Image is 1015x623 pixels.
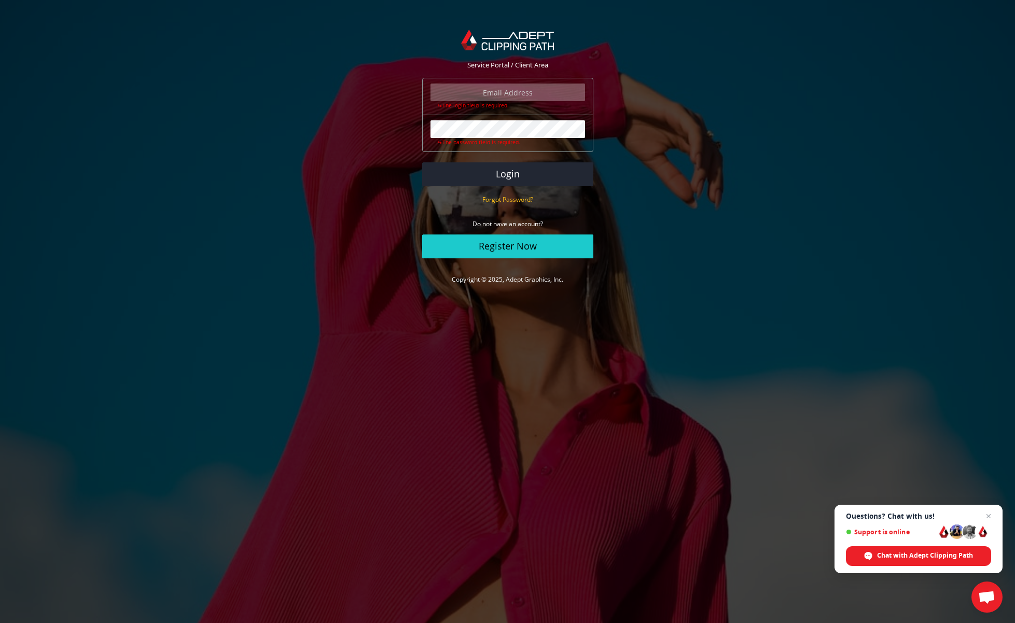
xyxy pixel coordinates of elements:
[846,546,991,566] span: Chat with Adept Clipping Path
[846,528,933,536] span: Support is online
[482,195,533,204] a: Forgot Password?
[846,512,991,520] span: Questions? Chat with us!
[971,582,1003,613] a: Open chat
[452,275,563,284] a: Copyright © 2025, Adept Graphics, Inc.
[422,234,593,258] a: Register Now
[472,219,543,228] small: Do not have an account?
[422,162,593,186] button: Login
[430,101,585,109] div: The login field is required.
[877,551,973,560] span: Chat with Adept Clipping Path
[461,30,554,50] img: Adept Graphics
[467,60,548,70] span: Service Portal / Client Area
[430,138,585,146] div: The password field is required.
[430,84,585,101] input: Email Address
